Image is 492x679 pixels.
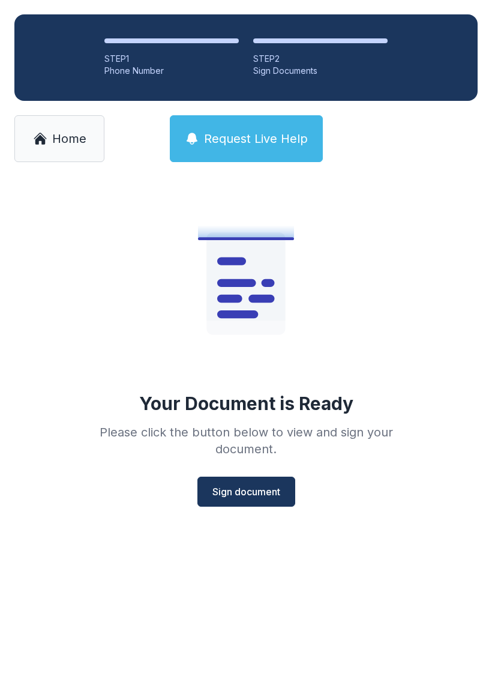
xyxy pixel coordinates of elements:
span: Request Live Help [204,130,308,147]
div: Phone Number [104,65,239,77]
div: Please click the button below to view and sign your document. [73,424,419,457]
div: STEP 2 [253,53,388,65]
div: STEP 1 [104,53,239,65]
span: Sign document [212,484,280,499]
div: Sign Documents [253,65,388,77]
div: Your Document is Ready [139,393,353,414]
span: Home [52,130,86,147]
